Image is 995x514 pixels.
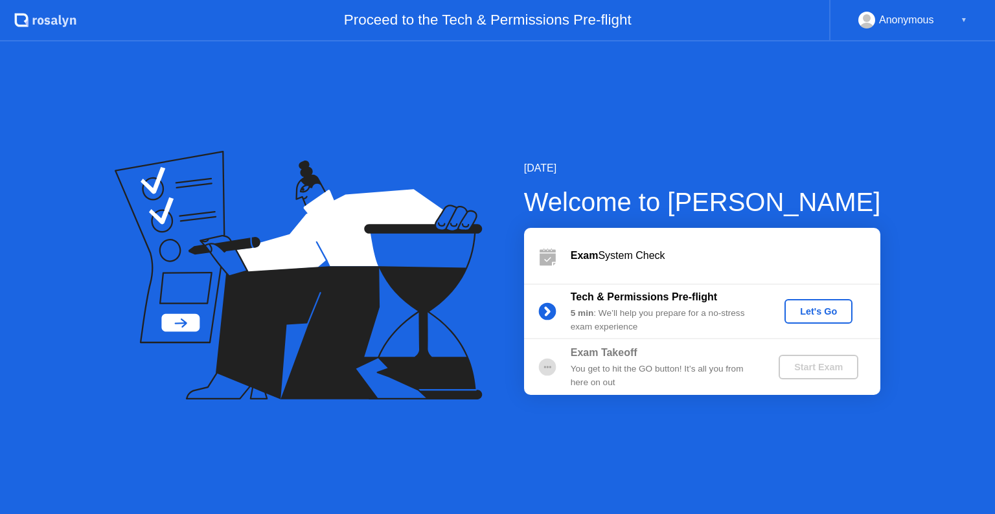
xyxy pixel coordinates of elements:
div: [DATE] [524,161,881,176]
b: Exam [571,250,599,261]
b: Tech & Permissions Pre-flight [571,291,717,302]
div: You get to hit the GO button! It’s all you from here on out [571,363,757,389]
button: Let's Go [784,299,852,324]
div: : We’ll help you prepare for a no-stress exam experience [571,307,757,333]
div: Anonymous [879,12,934,28]
b: Exam Takeoff [571,347,637,358]
div: Let's Go [790,306,847,317]
div: Start Exam [784,362,853,372]
b: 5 min [571,308,594,318]
div: ▼ [961,12,967,28]
div: Welcome to [PERSON_NAME] [524,183,881,221]
button: Start Exam [779,355,858,379]
div: System Check [571,248,880,263]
